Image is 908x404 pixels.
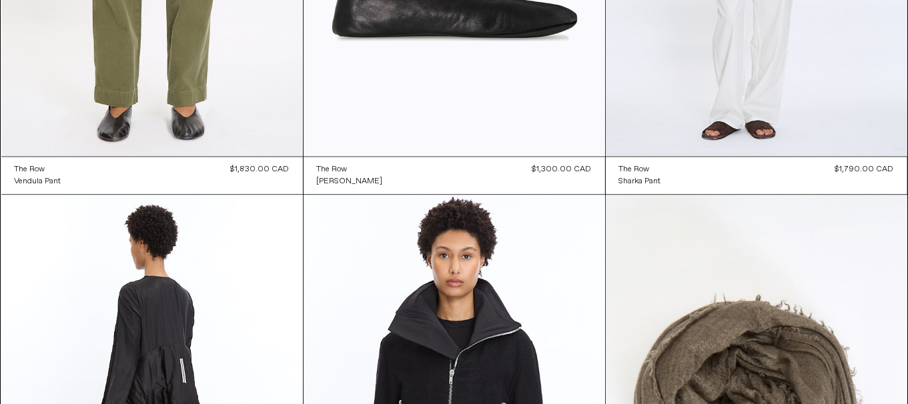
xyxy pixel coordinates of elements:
div: The Row [619,164,650,175]
a: Vendula Pant [15,175,61,187]
a: The Row [317,163,383,175]
a: The Row [15,163,61,175]
a: The Row [619,163,661,175]
div: The Row [317,164,348,175]
a: Sharka Pant [619,175,661,187]
div: Sharka Pant [619,176,661,187]
div: [PERSON_NAME] [317,176,383,187]
div: $1,300.00 CAD [532,163,592,175]
div: The Row [15,164,45,175]
div: $1,790.00 CAD [835,163,894,175]
div: Vendula Pant [15,176,61,187]
a: [PERSON_NAME] [317,175,383,187]
div: $1,830.00 CAD [231,163,290,175]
